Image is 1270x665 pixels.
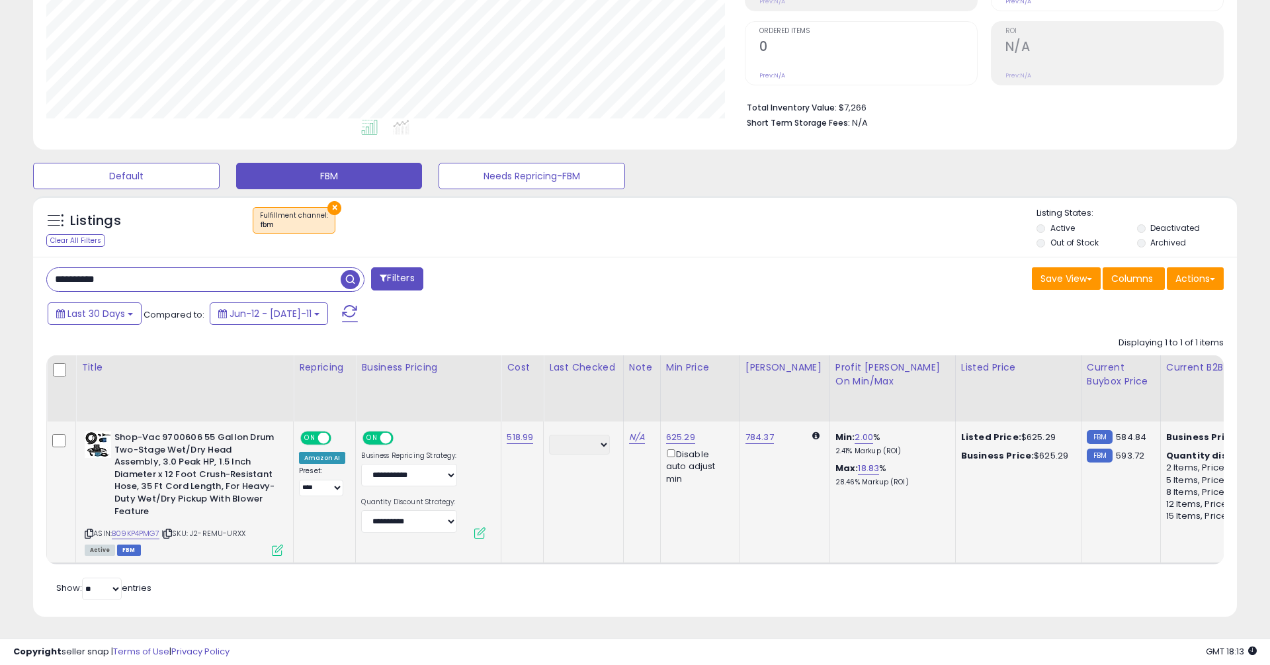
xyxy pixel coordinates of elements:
button: Needs Repricing-FBM [439,163,625,189]
h2: 0 [759,39,977,57]
label: Business Repricing Strategy: [361,451,457,461]
button: Filters [371,267,423,290]
div: Note [629,361,655,375]
div: $625.29 [961,450,1071,462]
div: % [835,463,945,487]
th: The percentage added to the cost of goods (COGS) that forms the calculator for Min & Max prices. [829,355,955,421]
b: Shop-Vac 9700606 55 Gallon Drum Two-Stage Wet/Dry Head Assembly, 3.0 Peak HP, 1.5 Inch Diameter x... [114,431,275,521]
span: All listings currently available for purchase on Amazon [85,545,115,556]
div: ASIN: [85,431,283,554]
b: Business Price: [961,449,1034,462]
a: N/A [629,431,645,444]
img: 41UjSCwOGwL._SL40_.jpg [85,431,111,458]
span: 593.72 [1116,449,1144,462]
label: Archived [1150,237,1186,248]
div: Title [81,361,288,375]
span: ROI [1005,28,1223,35]
span: Ordered Items [759,28,977,35]
button: Columns [1103,267,1165,290]
label: Active [1050,222,1075,234]
label: Quantity Discount Strategy: [361,498,457,507]
a: 784.37 [745,431,774,444]
div: fbm [260,220,328,230]
b: Total Inventory Value: [747,102,837,113]
a: 18.83 [858,462,879,475]
span: Fulfillment channel : [260,210,328,230]
button: Save View [1032,267,1101,290]
a: 518.99 [507,431,533,444]
div: Preset: [299,466,345,496]
div: Displaying 1 to 1 of 1 items [1119,337,1224,349]
span: N/A [852,116,868,129]
a: B09KP4PMG7 [112,528,159,539]
div: Cost [507,361,538,375]
li: $7,266 [747,99,1214,114]
div: Last Checked [549,361,618,375]
a: 2.00 [855,431,873,444]
span: Columns [1111,272,1153,285]
h2: N/A [1005,39,1223,57]
button: FBM [236,163,423,189]
div: Repricing [299,361,350,375]
span: ON [364,433,381,444]
b: Max: [835,462,859,474]
a: Terms of Use [113,645,169,658]
p: 28.46% Markup (ROI) [835,478,945,487]
span: 2025-08-11 18:13 GMT [1206,645,1257,658]
span: Compared to: [144,308,204,321]
div: Current Buybox Price [1087,361,1155,388]
label: Deactivated [1150,222,1200,234]
th: CSV column name: cust_attr_2_Last Checked [544,355,624,421]
div: Profit [PERSON_NAME] on Min/Max [835,361,950,388]
span: OFF [392,433,413,444]
b: Quantity discounts [1166,449,1261,462]
span: OFF [329,433,351,444]
span: Last 30 Days [67,307,125,320]
small: FBM [1087,430,1113,444]
p: 2.41% Markup (ROI) [835,447,945,456]
button: Actions [1167,267,1224,290]
div: [PERSON_NAME] [745,361,824,375]
small: FBM [1087,449,1113,463]
div: Listed Price [961,361,1076,375]
div: Amazon AI [299,452,345,464]
span: Jun-12 - [DATE]-11 [230,307,312,320]
strong: Copyright [13,645,62,658]
button: Jun-12 - [DATE]-11 [210,302,328,325]
p: Listing States: [1037,207,1236,220]
div: Business Pricing [361,361,495,375]
span: | SKU: J2-REMU-URXX [161,528,245,539]
div: seller snap | | [13,646,230,658]
a: Privacy Policy [171,645,230,658]
small: Prev: N/A [759,71,785,79]
div: Min Price [666,361,734,375]
button: Default [33,163,220,189]
div: Disable auto adjust min [666,447,730,485]
h5: Listings [70,212,121,230]
span: Show: entries [56,582,151,594]
small: Prev: N/A [1005,71,1031,79]
b: Listed Price: [961,431,1021,443]
span: FBM [117,545,141,556]
b: Min: [835,431,855,443]
a: 625.29 [666,431,695,444]
div: $625.29 [961,431,1071,443]
button: × [327,201,341,215]
button: Last 30 Days [48,302,142,325]
div: % [835,431,945,456]
label: Out of Stock [1050,237,1099,248]
b: Short Term Storage Fees: [747,117,850,128]
span: 584.84 [1116,431,1146,443]
div: Clear All Filters [46,234,105,247]
b: Business Price: [1166,431,1239,443]
span: ON [302,433,318,444]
